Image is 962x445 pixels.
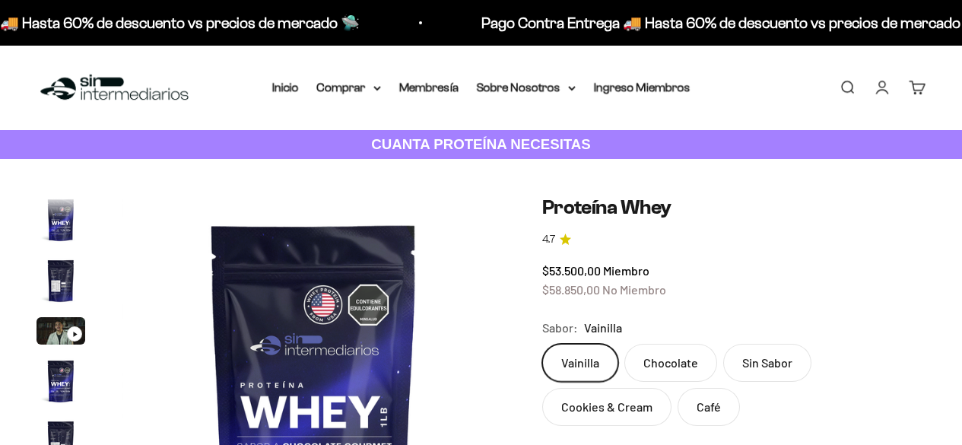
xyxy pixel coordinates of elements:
[37,195,85,249] button: Ir al artículo 1
[542,318,578,338] legend: Sabor:
[594,81,691,94] a: Ingreso Miembros
[603,263,649,278] span: Miembro
[37,317,85,349] button: Ir al artículo 3
[37,357,85,410] button: Ir al artículo 4
[37,357,85,405] img: Proteína Whey
[37,256,85,310] button: Ir al artículo 2
[542,231,925,248] a: 4.74.7 de 5.0 estrellas
[37,256,85,305] img: Proteína Whey
[317,78,381,97] summary: Comprar
[477,78,576,97] summary: Sobre Nosotros
[602,282,666,297] span: No Miembro
[371,136,591,152] strong: CUANTA PROTEÍNA NECESITAS
[542,195,925,219] h1: Proteína Whey
[399,81,459,94] a: Membresía
[584,318,622,338] span: Vainilla
[542,282,600,297] span: $58.850,00
[542,231,555,248] span: 4.7
[542,263,601,278] span: $53.500,00
[272,81,299,94] a: Inicio
[37,195,85,244] img: Proteína Whey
